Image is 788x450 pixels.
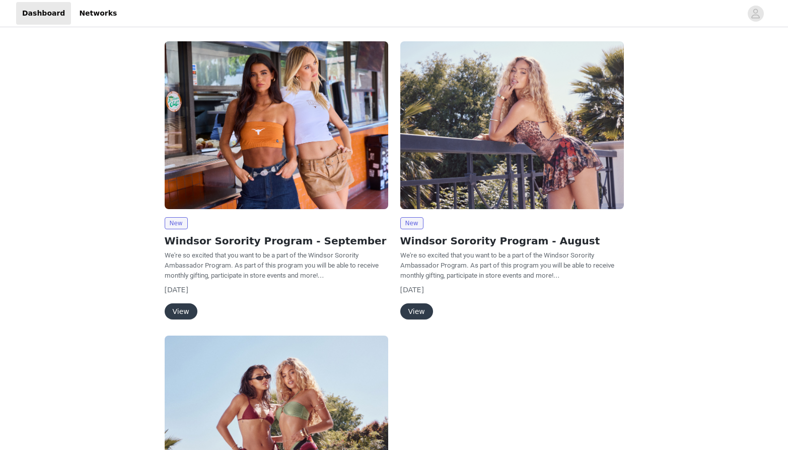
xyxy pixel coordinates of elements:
a: View [165,308,197,315]
span: [DATE] [165,286,188,294]
button: View [400,303,433,319]
span: We're so excited that you want to be a part of the Windsor Sorority Ambassador Program. As part o... [165,251,379,279]
div: avatar [751,6,760,22]
h2: Windsor Sorority Program - August [400,233,624,248]
span: We're so excited that you want to be a part of the Windsor Sorority Ambassador Program. As part o... [400,251,614,279]
span: New [165,217,188,229]
a: Networks [73,2,123,25]
h2: Windsor Sorority Program - September [165,233,388,248]
img: Windsor [165,41,388,209]
span: [DATE] [400,286,424,294]
a: View [400,308,433,315]
img: Windsor [400,41,624,209]
span: New [400,217,423,229]
button: View [165,303,197,319]
a: Dashboard [16,2,71,25]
